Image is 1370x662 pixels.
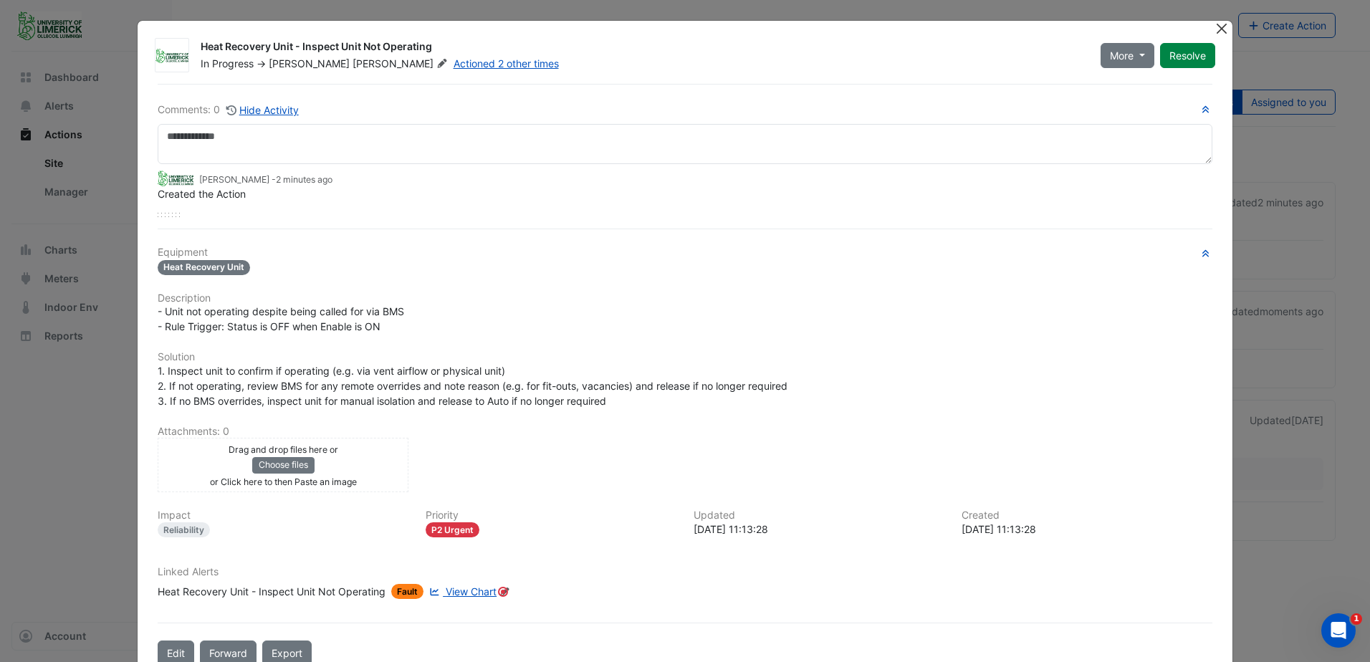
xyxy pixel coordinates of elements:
[201,57,254,69] span: In Progress
[210,476,357,487] small: or Click here to then Paste an image
[391,584,423,599] span: Fault
[1110,48,1134,63] span: More
[226,102,300,118] button: Hide Activity
[426,522,479,537] div: P2 Urgent
[426,509,676,522] h6: Priority
[158,426,1212,438] h6: Attachments: 0
[962,522,1212,537] div: [DATE] 11:13:28
[158,566,1212,578] h6: Linked Alerts
[158,292,1212,304] h6: Description
[158,102,300,118] div: Comments: 0
[694,509,944,522] h6: Updated
[353,57,450,71] span: [PERSON_NAME]
[269,57,350,69] span: [PERSON_NAME]
[201,39,1083,57] div: Heat Recovery Unit - Inspect Unit Not Operating
[199,173,332,186] small: [PERSON_NAME] -
[155,49,188,63] img: University of Limerick
[158,522,210,537] div: Reliability
[454,57,559,69] a: Actioned 2 other times
[257,57,266,69] span: ->
[1160,43,1215,68] button: Resolve
[158,584,385,599] div: Heat Recovery Unit - Inspect Unit Not Operating
[158,509,408,522] h6: Impact
[229,444,338,455] small: Drag and drop files here or
[158,171,193,186] img: University of Limerick
[158,188,246,200] span: Created the Action
[252,457,315,473] button: Choose files
[497,585,509,598] div: Tooltip anchor
[158,351,1212,363] h6: Solution
[1215,21,1230,36] button: Close
[158,246,1212,259] h6: Equipment
[962,509,1212,522] h6: Created
[158,365,787,407] span: 1. Inspect unit to confirm if operating (e.g. via vent airflow or physical unit) 2. If not operat...
[1351,613,1362,625] span: 1
[276,174,332,185] span: 2025-09-26 11:13:29
[694,522,944,537] div: [DATE] 11:13:28
[446,585,497,598] span: View Chart
[158,260,250,275] span: Heat Recovery Unit
[1101,43,1154,68] button: More
[1321,613,1356,648] iframe: Intercom live chat
[426,584,497,599] a: View Chart
[158,305,404,332] span: - Unit not operating despite being called for via BMS - Rule Trigger: Status is OFF when Enable i...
